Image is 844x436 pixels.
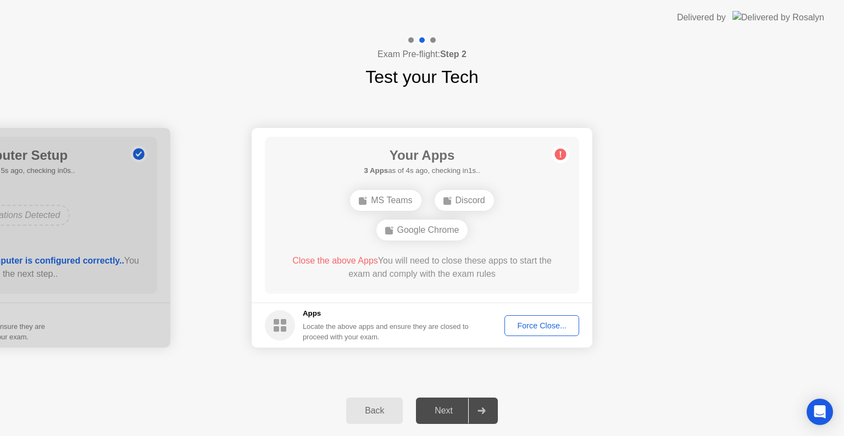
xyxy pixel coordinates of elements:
div: Google Chrome [376,220,468,241]
div: You will need to close these apps to start the exam and comply with the exam rules [281,254,564,281]
h4: Exam Pre-flight: [377,48,467,61]
div: Back [349,406,399,416]
div: Discord [435,190,494,211]
button: Next [416,398,498,424]
div: Open Intercom Messenger [807,399,833,425]
div: Delivered by [677,11,726,24]
b: 3 Apps [364,166,388,175]
div: Next [419,406,468,416]
h5: Apps [303,308,469,319]
div: Locate the above apps and ensure they are closed to proceed with your exam. [303,321,469,342]
h1: Test your Tech [365,64,479,90]
img: Delivered by Rosalyn [732,11,824,24]
h5: as of 4s ago, checking in1s.. [364,165,480,176]
h1: Your Apps [364,146,480,165]
b: Step 2 [440,49,467,59]
button: Back [346,398,403,424]
button: Force Close... [504,315,579,336]
div: Force Close... [508,321,575,330]
span: Close the above Apps [292,256,378,265]
div: MS Teams [350,190,421,211]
